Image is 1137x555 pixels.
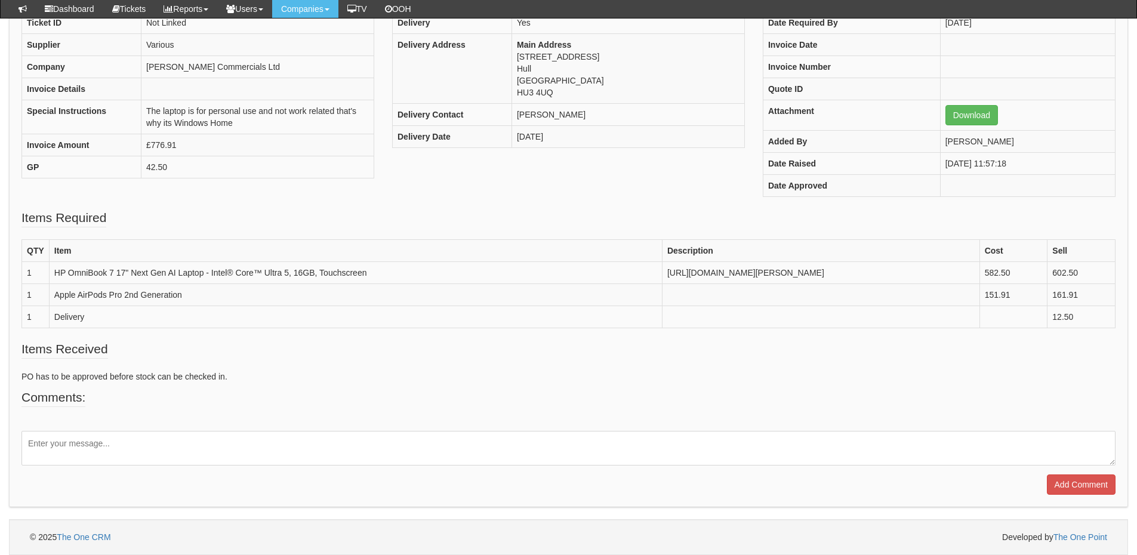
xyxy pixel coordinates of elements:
[662,239,979,261] th: Description
[22,306,50,328] td: 1
[763,78,940,100] th: Quote ID
[1047,306,1116,328] td: 12.50
[30,532,111,542] span: © 2025
[21,340,108,359] legend: Items Received
[392,103,512,125] th: Delivery Contact
[49,306,662,328] td: Delivery
[392,33,512,103] th: Delivery Address
[945,105,998,125] a: Download
[141,33,374,55] td: Various
[512,11,744,33] td: Yes
[141,156,374,178] td: 42.50
[1047,239,1116,261] th: Sell
[512,125,744,147] td: [DATE]
[22,239,50,261] th: QTY
[940,152,1115,174] td: [DATE] 11:57:18
[1002,531,1107,543] span: Developed by
[940,130,1115,152] td: [PERSON_NAME]
[141,134,374,156] td: £776.91
[21,209,106,227] legend: Items Required
[49,283,662,306] td: Apple AirPods Pro 2nd Generation
[21,388,85,407] legend: Comments:
[979,239,1047,261] th: Cost
[763,55,940,78] th: Invoice Number
[22,156,141,178] th: GP
[49,239,662,261] th: Item
[392,11,512,33] th: Delivery
[49,261,662,283] td: HP OmniBook 7 17" Next Gen AI Laptop - Intel® Core™ Ultra 5, 16GB, Touchscreen
[21,371,1116,383] p: PO has to be approved before stock can be checked in.
[979,283,1047,306] td: 151.91
[22,33,141,55] th: Supplier
[22,55,141,78] th: Company
[940,11,1115,33] td: [DATE]
[1047,261,1116,283] td: 602.50
[22,134,141,156] th: Invoice Amount
[22,78,141,100] th: Invoice Details
[512,33,744,103] td: [STREET_ADDRESS] Hull [GEOGRAPHIC_DATA] HU3 4UQ
[763,33,940,55] th: Invoice Date
[1047,283,1116,306] td: 161.91
[662,261,979,283] td: [URL][DOMAIN_NAME][PERSON_NAME]
[392,125,512,147] th: Delivery Date
[57,532,110,542] a: The One CRM
[22,100,141,134] th: Special Instructions
[763,11,940,33] th: Date Required By
[763,100,940,130] th: Attachment
[1053,532,1107,542] a: The One Point
[763,174,940,196] th: Date Approved
[763,152,940,174] th: Date Raised
[512,103,744,125] td: [PERSON_NAME]
[22,261,50,283] td: 1
[979,261,1047,283] td: 582.50
[22,11,141,33] th: Ticket ID
[517,40,571,50] b: Main Address
[141,11,374,33] td: Not Linked
[141,55,374,78] td: [PERSON_NAME] Commercials Ltd
[22,283,50,306] td: 1
[141,100,374,134] td: The laptop is for personal use and not work related that's why its Windows Home
[763,130,940,152] th: Added By
[1047,474,1116,495] input: Add Comment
